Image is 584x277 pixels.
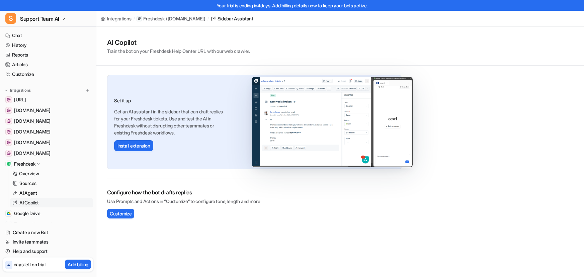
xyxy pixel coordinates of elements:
[3,50,93,60] a: Reports
[10,88,31,93] p: Integrations
[134,16,135,22] span: /
[3,127,93,136] a: dashboard.ticketinghub.com[DOMAIN_NAME]
[218,15,253,22] div: Sidebar Assistant
[143,15,164,22] p: Freshdesk
[207,16,209,22] span: /
[7,119,11,123] img: mail.google.com
[211,15,253,22] a: Sidebar Assistant
[14,261,46,268] p: days left on trial
[272,3,307,8] a: Add billing details
[14,118,50,124] span: [DOMAIN_NAME]
[14,96,26,103] span: [URL]
[5,13,16,24] span: S
[14,219,91,229] span: Explore all integrations
[252,77,413,167] img: freshdesk_ai_agent.png
[14,150,50,157] span: [DOMAIN_NAME]
[110,210,132,217] span: Customize
[7,262,10,268] p: 4
[3,60,93,69] a: Articles
[107,15,132,22] div: Integrations
[107,209,134,218] button: Customize
[10,198,93,207] a: AI Copilot
[3,209,93,218] a: Google DriveGoogle Drive
[7,98,11,102] img: dashboard.eesel.ai
[114,97,224,104] h3: Set it up
[114,140,153,151] button: Install extension
[3,31,93,40] a: Chat
[3,149,93,158] a: app.slack.com[DOMAIN_NAME]
[3,40,93,50] a: History
[107,188,402,196] h2: Configure how the bot drafts replies
[3,70,93,79] a: Customize
[7,108,11,112] img: www.secretfoodtours.com
[14,139,50,146] span: [DOMAIN_NAME]
[7,162,11,166] img: Freshdesk
[4,88,9,93] img: expand menu
[20,14,59,23] span: Support Team AI
[3,106,93,115] a: www.secretfoodtours.com[DOMAIN_NAME]
[114,108,224,136] p: Get an AI assistant in the sidebar that can draft replies for your Freshdesk tickets. Use and tes...
[7,151,11,155] img: app.slack.com
[107,198,402,205] p: Use Prompts and Actions in “Customize” to configure tone, length and more
[5,221,12,227] img: explore all integrations
[19,199,39,206] p: AI Copilot
[7,141,11,145] img: web.whatsapp.com
[19,180,36,187] p: Sources
[14,128,50,135] span: [DOMAIN_NAME]
[3,247,93,256] a: Help and support
[7,211,11,215] img: Google Drive
[19,190,37,196] p: AI Agent
[107,37,250,48] h1: AI Copilot
[137,15,205,22] a: Freshdesk([DOMAIN_NAME])
[3,237,93,247] a: Invite teammates
[10,169,93,178] a: Overview
[7,130,11,134] img: dashboard.ticketinghub.com
[3,87,33,94] button: Integrations
[3,219,93,229] a: Explore all integrations
[100,15,132,22] a: Integrations
[3,95,93,104] a: dashboard.eesel.ai[URL]
[3,228,93,237] a: Create a new Bot
[3,138,93,147] a: web.whatsapp.com[DOMAIN_NAME]
[14,107,50,114] span: [DOMAIN_NAME]
[10,188,93,198] a: AI Agent
[14,161,35,167] p: Freshdesk
[68,261,88,268] p: Add billing
[10,179,93,188] a: Sources
[166,15,205,22] p: ( [DOMAIN_NAME] )
[107,48,250,55] p: Train the bot on your Freshdesk Help Center URL with our web crawler.
[65,260,91,269] button: Add billing
[85,88,90,93] img: menu_add.svg
[3,116,93,126] a: mail.google.com[DOMAIN_NAME]
[19,170,39,177] p: Overview
[14,210,40,217] span: Google Drive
